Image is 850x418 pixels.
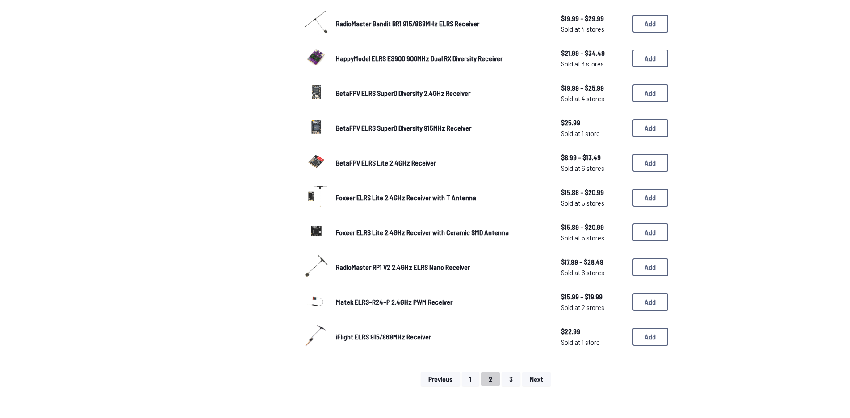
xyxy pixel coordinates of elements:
[336,89,470,97] span: BetaFPV ELRS SuperD Diversity 2.4GHz Receiver
[304,219,329,244] img: image
[336,228,509,236] span: Foxeer ELRS Lite 2.4GHz Receiver with Ceramic SMD Antenna
[336,18,547,29] a: RadioMaster Bandit BR1 915/868MHz ELRS Receiver
[336,157,547,168] a: BetaFPV ELRS Lite 2.4GHz Receiver
[336,123,547,133] a: BetaFPV ELRS SuperD Diversity 915MHz Receiver
[632,119,668,137] button: Add
[304,219,329,246] a: image
[336,54,502,62] span: HappyModel ELRS ES900 900MHz Dual RX Diversity Receiver
[561,58,625,69] span: Sold at 3 stores
[632,293,668,311] button: Add
[632,50,668,67] button: Add
[561,83,625,93] span: $19.99 - $25.99
[336,331,547,342] a: iFlight ELRS 915/868MHz Receiver
[632,328,668,346] button: Add
[632,84,668,102] button: Add
[336,53,547,64] a: HappyModel ELRS ES900 900MHz Dual RX Diversity Receiver
[561,232,625,243] span: Sold at 5 stores
[561,117,625,128] span: $25.99
[336,227,547,238] a: Foxeer ELRS Lite 2.4GHz Receiver with Ceramic SMD Antenna
[304,288,329,316] a: image
[421,372,460,386] button: Previous
[561,198,625,208] span: Sold at 5 stores
[304,79,329,104] img: image
[304,45,329,70] img: image
[561,302,625,313] span: Sold at 2 stores
[561,267,625,278] span: Sold at 6 stores
[304,323,329,348] img: image
[304,288,329,313] img: image
[304,184,329,209] img: image
[632,258,668,276] button: Add
[561,257,625,267] span: $17.99 - $28.49
[502,372,520,386] button: 3
[561,24,625,34] span: Sold at 4 stores
[304,253,329,281] a: image
[304,10,329,35] img: image
[336,297,547,307] a: Matek ELRS-R24-P 2.4GHz PWM Receiver
[561,291,625,302] span: $15.99 - $19.99
[561,337,625,348] span: Sold at 1 store
[561,13,625,24] span: $19.99 - $29.99
[561,152,625,163] span: $8.99 - $13.49
[561,93,625,104] span: Sold at 4 stores
[522,372,551,386] button: Next
[632,223,668,241] button: Add
[336,124,471,132] span: BetaFPV ELRS SuperD Diversity 915MHz Receiver
[304,323,329,351] a: image
[304,114,329,142] a: image
[336,19,479,28] span: RadioMaster Bandit BR1 915/868MHz ELRS Receiver
[336,88,547,99] a: BetaFPV ELRS SuperD Diversity 2.4GHz Receiver
[462,372,479,386] button: 1
[304,79,329,107] a: image
[336,193,476,202] span: Foxeer ELRS Lite 2.4GHz Receiver with T Antenna
[561,48,625,58] span: $21.99 - $34.49
[336,262,547,273] a: RadioMaster RP1 V2 2.4GHz ELRS Nano Receiver
[632,154,668,172] button: Add
[304,149,329,177] a: image
[304,184,329,211] a: image
[304,10,329,37] a: image
[304,149,329,174] img: image
[561,128,625,139] span: Sold at 1 store
[336,298,452,306] span: Matek ELRS-R24-P 2.4GHz PWM Receiver
[632,189,668,207] button: Add
[632,15,668,33] button: Add
[530,376,543,383] span: Next
[561,326,625,337] span: $22.99
[336,158,436,167] span: BetaFPV ELRS Lite 2.4GHz Receiver
[561,163,625,174] span: Sold at 6 stores
[561,222,625,232] span: $15.89 - $20.99
[304,114,329,139] img: image
[336,263,470,271] span: RadioMaster RP1 V2 2.4GHz ELRS Nano Receiver
[561,187,625,198] span: $15.88 - $20.99
[481,372,500,386] button: 2
[304,253,329,278] img: image
[336,332,431,341] span: iFlight ELRS 915/868MHz Receiver
[428,376,452,383] span: Previous
[304,45,329,72] a: image
[336,192,547,203] a: Foxeer ELRS Lite 2.4GHz Receiver with T Antenna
